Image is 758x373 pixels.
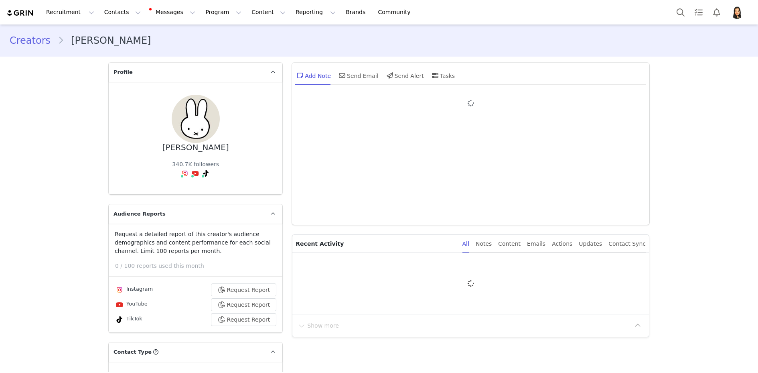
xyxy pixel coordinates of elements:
p: Request a detailed report of this creator's audience demographics and content performance for eac... [115,230,276,255]
button: Notifications [708,3,726,21]
img: af9a7e2b-a617-44db-b9a2-f4eca4342bb0.jpg [172,95,220,143]
div: Actions [552,235,572,253]
div: Emails [527,235,545,253]
div: Content [498,235,521,253]
a: Brands [341,3,373,21]
button: Show more [297,319,339,332]
div: Add Note [295,66,331,85]
img: grin logo [6,9,34,17]
div: Tasks [430,66,455,85]
a: Tasks [690,3,707,21]
img: instagram.svg [116,287,123,293]
div: Updates [579,235,602,253]
div: Notes [476,235,492,253]
img: instagram.svg [182,170,188,177]
div: Contact Sync [608,235,646,253]
a: Community [373,3,419,21]
button: Request Report [211,313,277,326]
span: Audience Reports [113,210,166,218]
div: Instagram [115,285,153,295]
a: Creators [10,33,58,48]
button: Messages [146,3,200,21]
div: All [462,235,469,253]
div: TikTok [115,315,142,324]
button: Request Report [211,298,277,311]
button: Content [247,3,290,21]
button: Request Report [211,283,277,296]
div: 340.7K followers [172,160,219,169]
button: Recruitment [41,3,99,21]
div: Send Email [337,66,379,85]
button: Profile [726,6,752,19]
p: 0 / 100 reports used this month [115,262,282,270]
img: 8ab0acf9-0547-4d8c-b9c5-8a6381257489.jpg [731,6,744,19]
button: Program [201,3,246,21]
span: Contact Type [113,348,152,356]
div: Send Alert [385,66,424,85]
button: Search [672,3,689,21]
span: Profile [113,68,133,76]
div: YouTube [115,300,148,310]
button: Reporting [291,3,340,21]
p: Recent Activity [296,235,456,253]
button: Contacts [99,3,146,21]
div: [PERSON_NAME] [162,143,229,152]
